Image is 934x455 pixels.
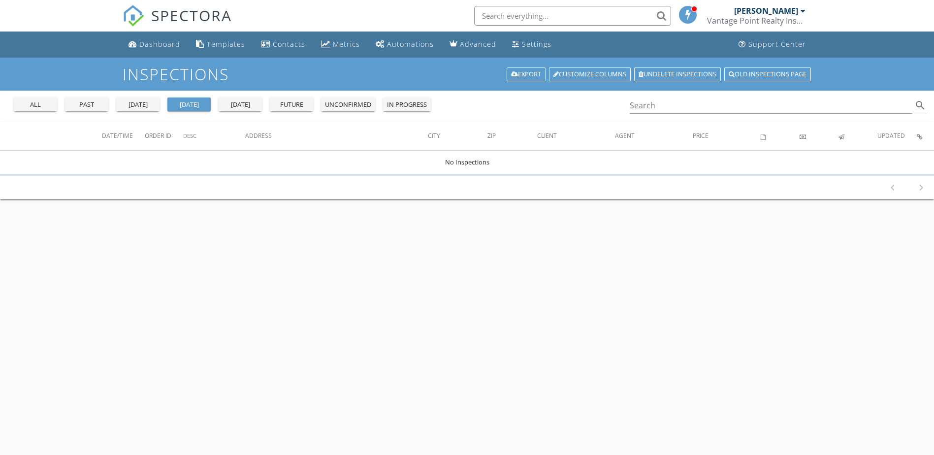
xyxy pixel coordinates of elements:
a: Settings [508,35,555,54]
th: Agreements signed: Not sorted. [761,122,800,150]
th: Address: Not sorted. [245,122,427,150]
div: Contacts [273,39,305,49]
span: Desc [183,132,196,139]
th: Client: Not sorted. [537,122,615,150]
div: [PERSON_NAME] [734,6,798,16]
div: Templates [207,39,245,49]
th: Order ID: Not sorted. [145,122,183,150]
div: Settings [522,39,551,49]
div: Metrics [333,39,360,49]
span: Client [537,131,557,140]
div: Support Center [748,39,806,49]
th: Updated: Not sorted. [877,122,917,150]
div: unconfirmed [325,100,371,110]
div: Vantage Point Realty Inspections [707,16,805,26]
th: Agent: Not sorted. [615,122,693,150]
th: Inspection Details: Not sorted. [917,122,934,150]
a: Export [507,67,546,81]
img: The Best Home Inspection Software - Spectora [123,5,144,27]
span: Agent [615,131,635,140]
span: Price [693,131,709,140]
h1: Inspections [123,65,812,83]
button: past [65,97,108,111]
div: Advanced [460,39,496,49]
th: Published: Not sorted. [838,122,877,150]
th: Desc: Not sorted. [183,122,245,150]
button: in progress [383,97,431,111]
span: Address [245,131,272,140]
span: City [428,131,440,140]
a: Templates [192,35,249,54]
div: Automations [387,39,434,49]
button: unconfirmed [321,97,375,111]
a: Customize Columns [549,67,631,81]
a: Automations (Basic) [372,35,438,54]
a: SPECTORA [123,13,232,34]
a: Support Center [735,35,810,54]
a: Contacts [257,35,309,54]
i: search [914,99,926,111]
span: SPECTORA [151,5,232,26]
div: [DATE] [120,100,156,110]
button: [DATE] [116,97,160,111]
a: Metrics [317,35,364,54]
a: Old inspections page [724,67,811,81]
button: all [14,97,57,111]
a: Dashboard [125,35,184,54]
span: Order ID [145,131,171,140]
button: future [270,97,313,111]
div: Dashboard [139,39,180,49]
a: Undelete inspections [634,67,721,81]
div: past [69,100,104,110]
span: Zip [487,131,496,140]
th: Date/Time: Not sorted. [102,122,145,150]
div: future [274,100,309,110]
button: [DATE] [167,97,211,111]
input: Search everything... [474,6,671,26]
input: Search [630,97,913,114]
span: Updated [877,131,905,140]
th: Zip: Not sorted. [487,122,537,150]
div: [DATE] [171,100,207,110]
th: City: Not sorted. [428,122,487,150]
div: all [18,100,53,110]
span: Date/Time [102,131,133,140]
th: Paid: Not sorted. [800,122,838,150]
a: Advanced [446,35,500,54]
th: Price: Not sorted. [693,122,761,150]
div: [DATE] [223,100,258,110]
button: [DATE] [219,97,262,111]
div: in progress [387,100,427,110]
